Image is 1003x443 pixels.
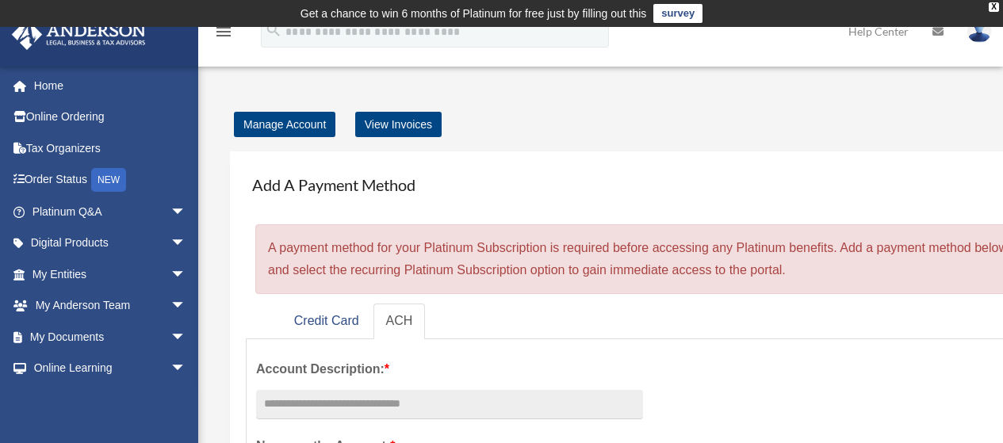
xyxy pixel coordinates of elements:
label: Account Description: [256,358,643,380]
div: Get a chance to win 6 months of Platinum for free just by filling out this [301,4,647,23]
a: ACH [373,304,426,339]
a: My Entitiesarrow_drop_down [11,258,210,290]
a: Home [11,70,210,101]
div: close [989,2,999,12]
div: NEW [91,168,126,192]
span: arrow_drop_down [170,321,202,353]
a: survey [653,4,702,23]
span: arrow_drop_down [170,196,202,228]
a: Billingarrow_drop_down [11,384,210,415]
a: My Anderson Teamarrow_drop_down [11,290,210,322]
span: arrow_drop_down [170,227,202,260]
span: arrow_drop_down [170,258,202,291]
a: Platinum Q&Aarrow_drop_down [11,196,210,227]
a: menu [214,28,233,41]
i: menu [214,22,233,41]
span: arrow_drop_down [170,384,202,416]
i: search [265,21,282,39]
a: Order StatusNEW [11,164,210,197]
a: Online Ordering [11,101,210,133]
a: Digital Productsarrow_drop_down [11,227,210,259]
img: User Pic [967,20,991,43]
img: Anderson Advisors Platinum Portal [7,19,151,50]
span: arrow_drop_down [170,290,202,323]
a: My Documentsarrow_drop_down [11,321,210,353]
a: Online Learningarrow_drop_down [11,353,210,384]
a: Manage Account [234,112,335,137]
a: View Invoices [355,112,442,137]
a: Tax Organizers [11,132,210,164]
span: arrow_drop_down [170,353,202,385]
a: Credit Card [281,304,372,339]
